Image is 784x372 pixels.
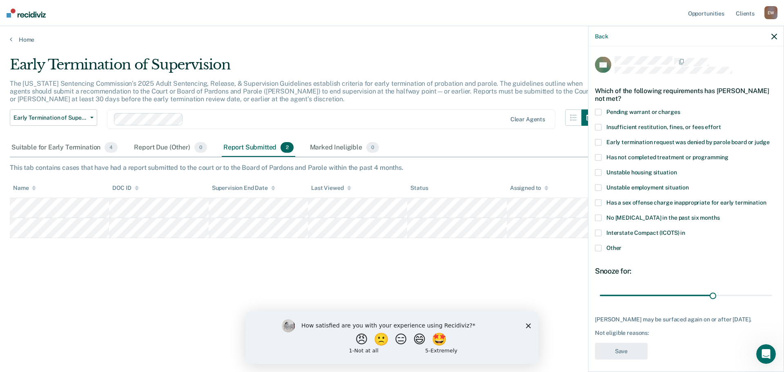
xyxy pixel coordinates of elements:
button: Back [595,33,608,40]
div: Assigned to [510,185,548,192]
div: E W [764,6,777,19]
span: Has not completed treatment or programming [606,154,728,160]
div: Report Submitted [222,139,295,157]
span: Interstate Compact (ICOTS) in [606,229,685,236]
span: 0 [366,142,379,153]
span: 4 [105,142,118,153]
div: DOC ID [112,185,138,192]
span: Early Termination of Supervision [13,114,87,121]
div: Report Due (Other) [132,139,208,157]
p: The [US_STATE] Sentencing Commission’s 2025 Adult Sentencing, Release, & Supervision Guidelines e... [10,80,591,103]
div: Name [13,185,36,192]
span: Early termination request was denied by parole board or judge [606,138,769,145]
iframe: Intercom live chat [756,344,776,364]
div: Last Viewed [311,185,351,192]
div: Which of the following requirements has [PERSON_NAME] not met? [595,80,777,109]
div: Clear agents [510,116,545,123]
div: Status [410,185,428,192]
span: 0 [194,142,207,153]
span: Unstable employment situation [606,184,689,190]
span: No [MEDICAL_DATA] in the past six months [606,214,719,221]
div: [PERSON_NAME] may be surfaced again on or after [DATE]. [595,316,777,323]
iframe: Survey by Kim from Recidiviz [246,311,538,364]
div: Early Termination of Supervision [10,56,598,80]
span: Unstable housing situation [606,169,677,175]
span: Has a sex offense charge inappropriate for early termination [606,199,766,205]
span: 2 [281,142,293,153]
div: This tab contains cases that have had a report submitted to the court or to the Board of Pardons ... [10,164,774,172]
span: Insufficient restitution, fines, or fees effort [606,123,721,130]
a: Home [10,36,774,43]
img: Recidiviz [7,9,46,18]
div: Supervision End Date [212,185,275,192]
span: Pending warrant or charges [606,108,680,115]
button: Save [595,343,648,359]
span: Other [606,244,621,251]
div: Snooze for: [595,266,777,275]
div: Suitable for Early Termination [10,139,119,157]
div: Not eligible reasons: [595,330,777,336]
div: Marked Ineligible [308,139,381,157]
